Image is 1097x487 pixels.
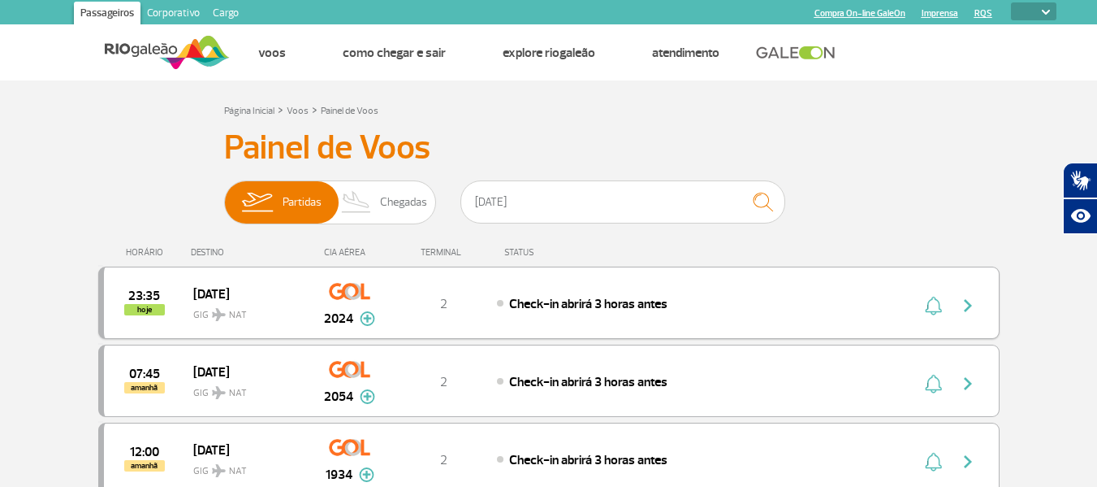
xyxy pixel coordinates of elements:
[129,368,160,380] span: 2025-08-26 07:45:00
[278,100,283,119] a: >
[652,45,719,61] a: Atendimento
[124,382,165,394] span: amanhã
[814,8,905,19] a: Compra On-line GaleOn
[360,311,375,326] img: mais-info-painel-voo.svg
[509,296,667,312] span: Check-in abrirá 3 horas antes
[193,299,297,323] span: GIG
[224,128,874,168] h3: Painel de Voos
[212,308,226,321] img: destiny_airplane.svg
[309,247,391,258] div: CIA AÉREA
[925,296,942,315] img: sino-painel-voo.svg
[193,361,297,382] span: [DATE]
[124,460,165,472] span: amanhã
[440,296,447,312] span: 2
[287,105,309,117] a: Voos
[974,8,992,19] a: RQS
[193,439,297,460] span: [DATE]
[333,181,381,224] img: slider-desembarque
[231,181,283,224] img: slider-embarque
[925,374,942,394] img: sino-painel-voo.svg
[324,309,353,328] span: 2024
[229,386,247,401] span: NAT
[496,247,628,258] div: STATUS
[958,452,978,472] img: seta-direita-painel-voo.svg
[324,387,353,407] span: 2054
[193,377,297,401] span: GIG
[130,446,159,458] span: 2025-08-26 12:00:00
[124,304,165,315] span: hoje
[1063,163,1097,198] button: Abrir tradutor de língua de sinais.
[460,180,785,224] input: Voo, cidade ou cia aérea
[509,452,667,468] span: Check-in abrirá 3 horas antes
[1063,198,1097,234] button: Abrir recursos assistivos.
[509,374,667,390] span: Check-in abrirá 3 horas antes
[380,181,427,224] span: Chegadas
[74,2,140,28] a: Passageiros
[343,45,446,61] a: Como chegar e sair
[1063,163,1097,234] div: Plugin de acessibilidade da Hand Talk.
[925,452,942,472] img: sino-painel-voo.svg
[321,105,378,117] a: Painel de Voos
[958,296,978,315] img: seta-direita-painel-voo.svg
[391,247,496,258] div: TERMINAL
[958,374,978,394] img: seta-direita-painel-voo.svg
[103,247,192,258] div: HORÁRIO
[503,45,595,61] a: Explore RIOgaleão
[326,465,352,485] span: 1934
[440,374,447,390] span: 2
[128,290,160,302] span: 2025-08-25 23:35:00
[191,247,309,258] div: DESTINO
[212,386,226,399] img: destiny_airplane.svg
[312,100,317,119] a: >
[224,105,274,117] a: Página Inicial
[212,464,226,477] img: destiny_airplane.svg
[229,308,247,323] span: NAT
[283,181,322,224] span: Partidas
[193,283,297,304] span: [DATE]
[360,389,375,404] img: mais-info-painel-voo.svg
[359,467,374,482] img: mais-info-painel-voo.svg
[440,452,447,468] span: 2
[922,8,958,19] a: Imprensa
[206,2,245,28] a: Cargo
[258,45,286,61] a: Voos
[229,464,247,479] span: NAT
[140,2,206,28] a: Corporativo
[193,455,297,479] span: GIG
